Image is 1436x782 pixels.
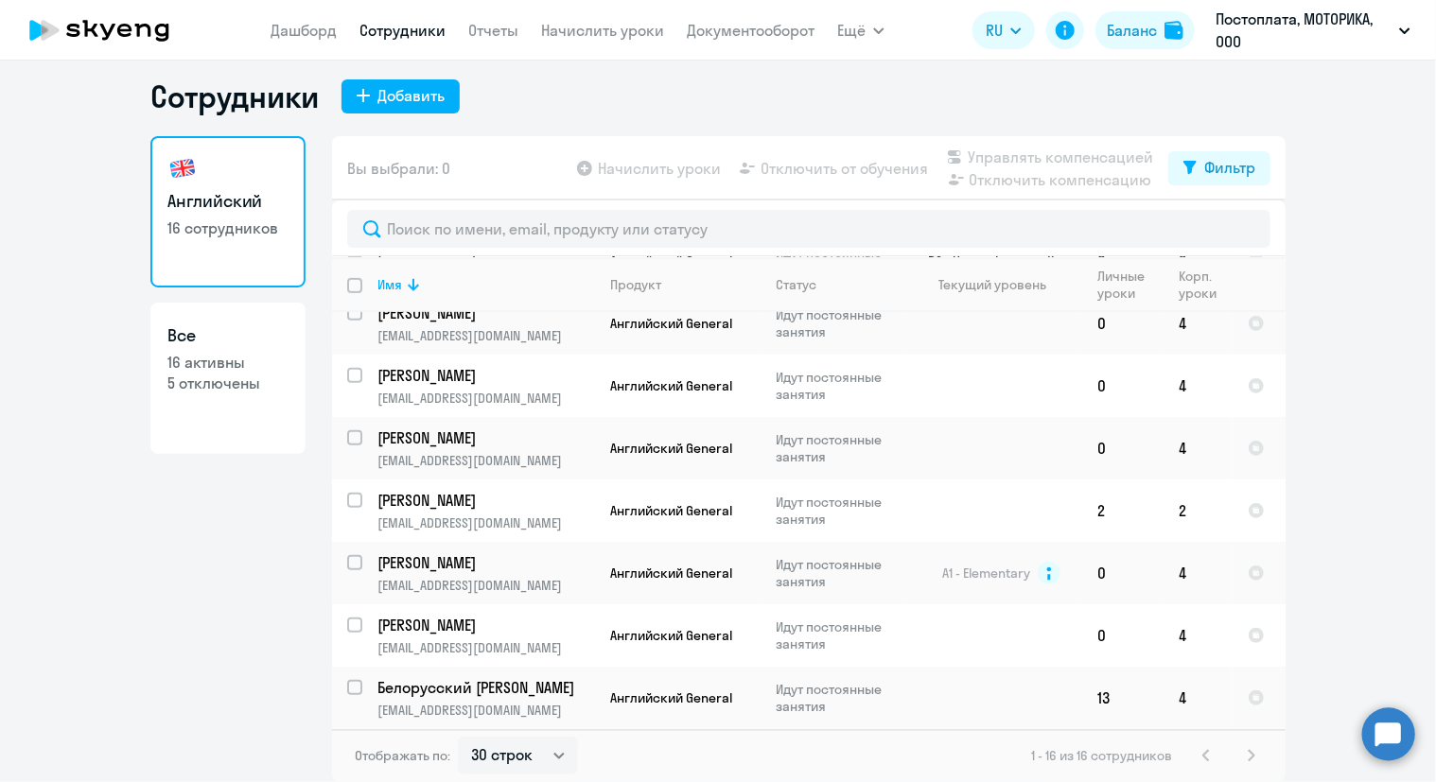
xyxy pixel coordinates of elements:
[1082,604,1164,667] td: 0
[341,79,460,113] button: Добавить
[972,11,1035,49] button: RU
[837,19,866,42] span: Ещё
[1168,151,1270,185] button: Фильтр
[986,19,1003,42] span: RU
[776,556,905,590] p: Идут постоянные занятия
[167,352,289,373] p: 16 активны
[776,276,816,293] div: Статус
[167,153,198,183] img: english
[377,427,591,448] p: [PERSON_NAME]
[377,390,594,407] p: [EMAIL_ADDRESS][DOMAIN_NAME]
[1095,11,1195,49] button: Балансbalance
[377,552,594,573] a: [PERSON_NAME]
[1216,8,1392,53] p: Постоплата, МОТОРИКА, ООО
[377,677,591,698] p: Белорусский [PERSON_NAME]
[377,577,594,594] p: [EMAIL_ADDRESS][DOMAIN_NAME]
[939,276,1047,293] div: Текущий уровень
[610,315,732,332] span: Английский General
[1179,268,1232,302] div: Корп. уроки
[610,440,732,457] span: Английский General
[377,615,591,635] p: [PERSON_NAME]
[377,677,594,698] a: Белорусский [PERSON_NAME]
[167,189,289,214] h3: Английский
[347,157,450,180] span: Вы выбрали: 0
[150,78,319,115] h1: Сотрудники
[150,136,306,287] a: Английский16 сотрудников
[377,276,402,293] div: Имя
[1164,292,1233,355] td: 4
[1082,355,1164,417] td: 0
[687,21,814,40] a: Документооборот
[377,615,594,635] a: [PERSON_NAME]
[1164,667,1233,729] td: 4
[1204,156,1255,179] div: Фильтр
[377,303,591,323] p: [PERSON_NAME]
[1164,479,1233,542] td: 2
[377,514,594,531] p: [EMAIL_ADDRESS][DOMAIN_NAME]
[610,565,732,582] span: Английский General
[377,452,594,469] p: [EMAIL_ADDRESS][DOMAIN_NAME]
[1082,292,1164,355] td: 0
[1082,542,1164,604] td: 0
[1097,268,1150,302] div: Личные уроки
[776,276,905,293] div: Статус
[1164,604,1233,667] td: 4
[541,21,664,40] a: Начислить уроки
[1082,417,1164,479] td: 0
[610,377,732,394] span: Английский General
[377,365,594,386] a: [PERSON_NAME]
[837,11,884,49] button: Ещё
[167,373,289,393] p: 5 отключены
[942,565,1030,582] span: A1 - Elementary
[377,427,594,448] a: [PERSON_NAME]
[1107,19,1157,42] div: Баланс
[167,217,289,238] p: 16 сотрудников
[271,21,337,40] a: Дашборд
[1164,417,1233,479] td: 4
[610,276,661,293] div: Продукт
[377,303,594,323] a: [PERSON_NAME]
[610,502,732,519] span: Английский General
[377,552,591,573] p: [PERSON_NAME]
[1179,268,1219,302] div: Корп. уроки
[468,21,518,40] a: Отчеты
[377,365,591,386] p: [PERSON_NAME]
[1097,268,1163,302] div: Личные уроки
[377,490,591,511] p: [PERSON_NAME]
[1165,21,1183,40] img: balance
[377,327,594,344] p: [EMAIL_ADDRESS][DOMAIN_NAME]
[1164,355,1233,417] td: 4
[776,681,905,715] p: Идут постоянные занятия
[776,618,905,652] p: Идут постоянные занятия
[776,431,905,465] p: Идут постоянные занятия
[610,689,732,706] span: Английский General
[610,276,760,293] div: Продукт
[1031,747,1172,764] span: 1 - 16 из 16 сотрудников
[359,21,446,40] a: Сотрудники
[1164,542,1233,604] td: 4
[1082,667,1164,729] td: 13
[377,276,594,293] div: Имя
[377,84,445,107] div: Добавить
[355,747,450,764] span: Отображать по:
[167,323,289,348] h3: Все
[150,303,306,454] a: Все16 активны5 отключены
[1206,8,1420,53] button: Постоплата, МОТОРИКА, ООО
[776,369,905,403] p: Идут постоянные занятия
[921,276,1081,293] div: Текущий уровень
[610,627,732,644] span: Английский General
[377,639,594,656] p: [EMAIL_ADDRESS][DOMAIN_NAME]
[347,210,1270,248] input: Поиск по имени, email, продукту или статусу
[776,306,905,340] p: Идут постоянные занятия
[1082,479,1164,542] td: 2
[377,702,594,719] p: [EMAIL_ADDRESS][DOMAIN_NAME]
[377,490,594,511] a: [PERSON_NAME]
[776,494,905,528] p: Идут постоянные занятия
